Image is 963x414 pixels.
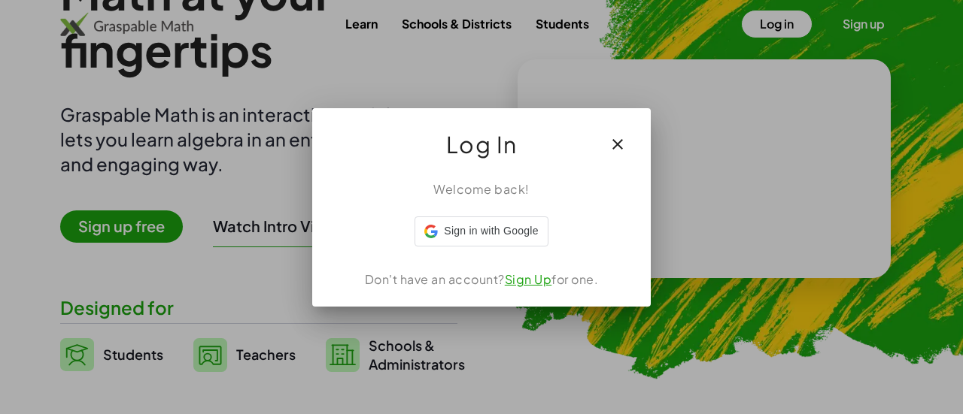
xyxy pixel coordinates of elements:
[415,216,548,246] div: Sign in with Google
[330,270,633,289] div: Don't have an account? for one.
[444,223,538,239] span: Sign in with Google
[330,180,633,198] div: Welcome back!
[505,271,552,287] a: Sign Up
[446,126,518,162] span: Log In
